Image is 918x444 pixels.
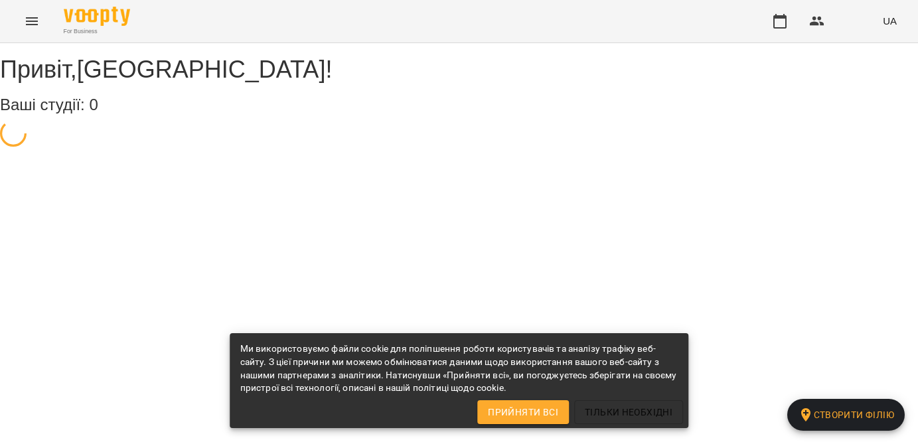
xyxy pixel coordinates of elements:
img: 340d3a4d39dc8dd5a33417f16098fe2d.png [846,12,864,31]
button: Menu [16,5,48,37]
span: UA [883,14,897,28]
button: UA [878,9,902,33]
span: For Business [64,27,130,36]
img: Voopty Logo [64,7,130,26]
span: 0 [89,96,98,113]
